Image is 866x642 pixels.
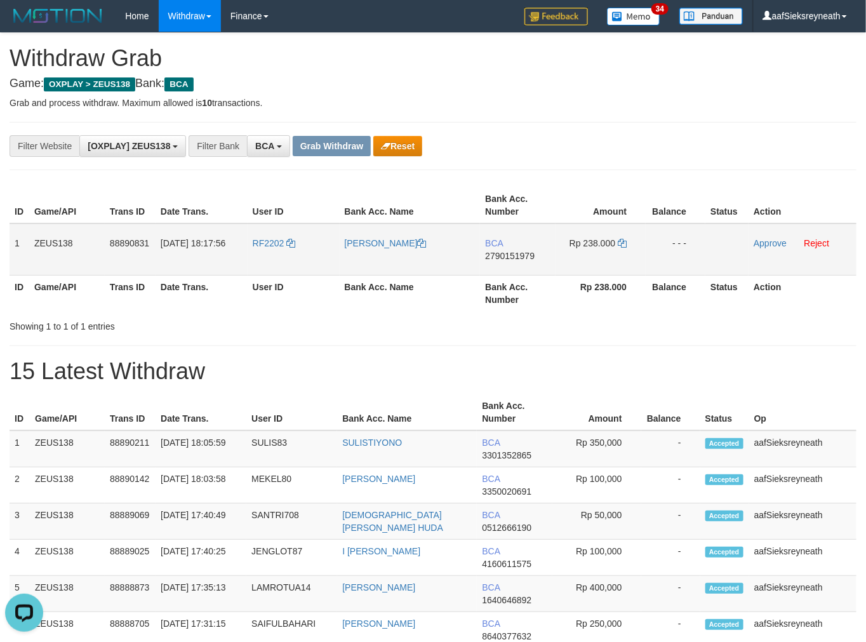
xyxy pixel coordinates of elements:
span: 88890831 [110,238,149,248]
td: [DATE] 18:03:58 [156,467,246,504]
td: 4 [10,540,30,576]
h4: Game: Bank: [10,77,856,90]
td: aafSieksreyneath [749,467,856,504]
td: ZEUS138 [29,224,105,276]
td: 88890211 [105,431,156,467]
a: RF2202 [253,238,296,248]
button: Open LiveChat chat widget [5,5,43,43]
th: ID [10,394,30,431]
th: Bank Acc. Name [340,275,481,311]
span: Copy 3350020691 to clipboard [482,486,531,497]
span: Accepted [705,511,743,521]
span: BCA [482,619,500,629]
a: [PERSON_NAME] [342,474,415,484]
button: Reset [373,136,422,156]
span: Copy 0512666190 to clipboard [482,523,531,533]
img: Button%20Memo.svg [607,8,660,25]
span: Copy 3301352865 to clipboard [482,450,531,460]
th: User ID [246,394,337,431]
td: 88889069 [105,504,156,540]
td: SANTRI708 [246,504,337,540]
th: Balance [646,187,705,224]
th: User ID [248,187,340,224]
th: Date Trans. [156,394,246,431]
span: Accepted [705,619,743,630]
span: BCA [482,438,500,448]
a: I [PERSON_NAME] [342,546,420,556]
td: SULIS83 [246,431,337,467]
span: OXPLAY > ZEUS138 [44,77,135,91]
th: Status [705,275,749,311]
span: BCA [164,77,193,91]
td: ZEUS138 [30,431,105,467]
span: Copy 4160611575 to clipboard [482,559,531,569]
td: - [641,467,700,504]
td: [DATE] 17:40:49 [156,504,246,540]
span: Copy 8640377632 to clipboard [482,631,531,641]
img: Feedback.jpg [524,8,588,25]
td: aafSieksreyneath [749,504,856,540]
td: 88890142 [105,467,156,504]
td: ZEUS138 [30,576,105,612]
td: aafSieksreyneath [749,540,856,576]
a: [DEMOGRAPHIC_DATA][PERSON_NAME] HUDA [342,510,443,533]
th: Rp 238.000 [556,275,646,311]
th: Trans ID [105,275,156,311]
button: [OXPLAY] ZEUS138 [79,135,186,157]
th: Date Trans. [156,275,248,311]
td: - [641,504,700,540]
span: BCA [482,474,500,484]
td: Rp 100,000 [552,467,641,504]
th: Balance [641,394,700,431]
a: [PERSON_NAME] [342,619,415,629]
span: [OXPLAY] ZEUS138 [88,141,170,151]
a: SULISTIYONO [342,438,402,448]
td: MEKEL80 [246,467,337,504]
span: Accepted [705,547,743,558]
td: [DATE] 17:40:25 [156,540,246,576]
td: JENGLOT87 [246,540,337,576]
th: Op [749,394,856,431]
span: Rp 238.000 [570,238,615,248]
th: Bank Acc. Name [340,187,481,224]
th: Trans ID [105,187,156,224]
span: BCA [255,141,274,151]
td: 2 [10,467,30,504]
img: MOTION_logo.png [10,6,106,25]
a: [PERSON_NAME] [345,238,427,248]
span: Copy 2790151979 to clipboard [485,251,535,261]
span: BCA [482,582,500,592]
div: Filter Bank [189,135,247,157]
td: LAMROTUA14 [246,576,337,612]
div: Filter Website [10,135,79,157]
button: Grab Withdraw [293,136,371,156]
td: 88888873 [105,576,156,612]
button: BCA [247,135,290,157]
th: Game/API [30,394,105,431]
td: aafSieksreyneath [749,576,856,612]
span: BCA [485,238,503,248]
td: 88889025 [105,540,156,576]
td: Rp 350,000 [552,431,641,467]
td: aafSieksreyneath [749,431,856,467]
span: Accepted [705,474,743,485]
th: Status [705,187,749,224]
span: Copy 1640646892 to clipboard [482,595,531,605]
a: Reject [804,238,830,248]
td: ZEUS138 [30,540,105,576]
th: User ID [248,275,340,311]
th: Date Trans. [156,187,248,224]
td: [DATE] 17:35:13 [156,576,246,612]
th: ID [10,275,29,311]
div: Showing 1 to 1 of 1 entries [10,315,351,333]
span: 34 [651,3,669,15]
th: Trans ID [105,394,156,431]
td: Rp 400,000 [552,576,641,612]
a: Approve [754,238,787,248]
th: Action [749,275,856,311]
th: Bank Acc. Number [480,275,556,311]
th: Game/API [29,275,105,311]
span: BCA [482,510,500,520]
td: 1 [10,224,29,276]
a: [PERSON_NAME] [342,582,415,592]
